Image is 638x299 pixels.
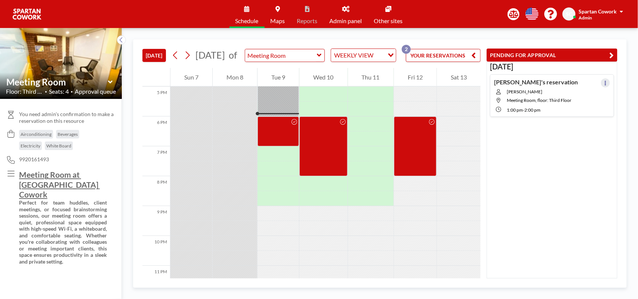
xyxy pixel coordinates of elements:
h4: [PERSON_NAME]'s reservation [494,78,578,86]
span: • [71,89,73,94]
span: Seats: 4 [49,88,69,95]
strong: Perfect for team huddles, client meetings, or focused brainstorming sessions, our meeting room of... [19,199,108,265]
span: WEEKLY VIEW [333,50,375,60]
span: 1:00 PM [507,107,523,113]
span: Other sites [374,18,403,24]
span: Airconditioning [21,131,52,137]
div: 6 PM [142,116,170,146]
div: 9 PM [142,206,170,236]
span: Meeting Room, floor: Third Floor [507,97,571,103]
div: Fri 12 [394,68,437,87]
span: Floor: Third Flo... [6,88,43,95]
button: PENDING FOR APPROVAL [487,49,617,62]
span: Schedule [235,18,259,24]
span: You need admin's confirmation to make a reservation on this resource [19,111,116,124]
span: Spartan Cowork [579,8,617,15]
div: Wed 10 [299,68,347,87]
button: YOUR RESERVATIONS2 [406,49,481,62]
span: Beverages [58,131,78,137]
div: Sat 13 [437,68,481,87]
u: Meeting Room at [GEOGRAPHIC_DATA] Cowork [19,170,100,199]
span: Electricity [21,143,40,149]
span: 9920161493 [19,156,49,163]
span: • [45,89,47,94]
div: 7 PM [142,146,170,176]
span: 2:00 PM [524,107,540,113]
h3: [DATE] [490,62,614,71]
div: 5 PM [142,87,170,116]
span: [PERSON_NAME] [507,89,579,94]
p: 2 [402,45,411,54]
input: Meeting Room [6,77,108,87]
input: Search for option [376,50,383,60]
span: of [229,49,237,61]
img: organization-logo [12,7,42,22]
span: Admin panel [330,18,362,24]
div: 11 PM [142,266,170,296]
span: Reports [297,18,318,24]
div: Thu 11 [348,68,394,87]
span: Approval queue [75,88,116,95]
span: SC [566,11,572,18]
div: Tue 9 [258,68,299,87]
span: Maps [271,18,285,24]
button: [DATE] [142,49,166,62]
div: 10 PM [142,236,170,266]
div: 8 PM [142,176,170,206]
span: Admin [579,15,592,21]
div: Sun 7 [170,68,212,87]
div: Mon 8 [213,68,257,87]
input: Meeting Room [245,49,317,62]
div: Search for option [331,49,396,62]
span: - [523,107,524,113]
span: White Board [46,143,71,149]
span: [DATE] [195,49,225,60]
